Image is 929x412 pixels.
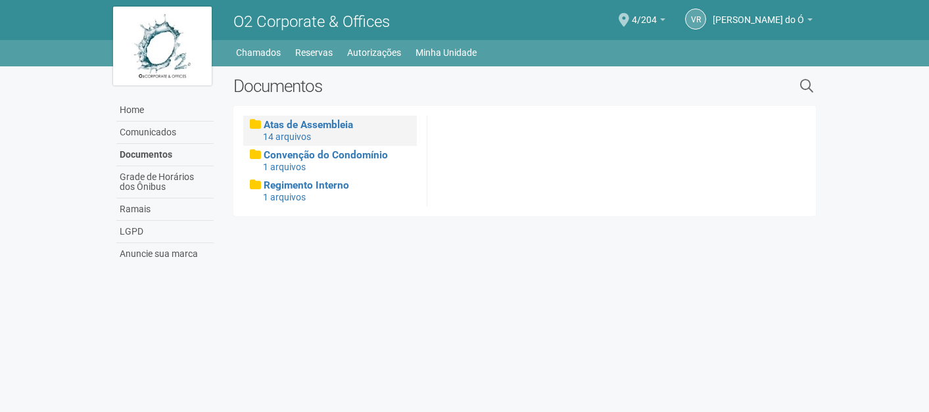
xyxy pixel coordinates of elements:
span: 4/204 [632,2,657,25]
span: Atas de Assembleia [264,119,353,131]
a: Autorizações [347,43,401,62]
a: LGPD [116,221,214,243]
a: Convenção do Condomínio 1 arquivos [250,149,411,173]
span: Convenção do Condomínio [264,149,388,161]
a: Comunicados [116,122,214,144]
a: Documentos [116,144,214,166]
span: O2 Corporate & Offices [233,12,390,31]
img: logo.jpg [113,7,212,85]
a: [PERSON_NAME] do Ó [713,16,813,27]
span: Viviane Rocha do Ó [713,2,804,25]
a: Minha Unidade [416,43,477,62]
a: Home [116,99,214,122]
a: Regimento Interno 1 arquivos [250,179,411,203]
div: 1 arquivos [263,161,411,173]
a: Anuncie sua marca [116,243,214,265]
a: VR [685,9,706,30]
a: Atas de Assembleia 14 arquivos [250,119,411,143]
a: Reservas [295,43,333,62]
div: 14 arquivos [263,131,411,143]
a: Chamados [236,43,281,62]
h2: Documentos [233,76,665,96]
div: 1 arquivos [263,191,411,203]
span: Regimento Interno [264,179,349,191]
a: 4/204 [632,16,665,27]
a: Grade de Horários dos Ônibus [116,166,214,198]
a: Ramais [116,198,214,221]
